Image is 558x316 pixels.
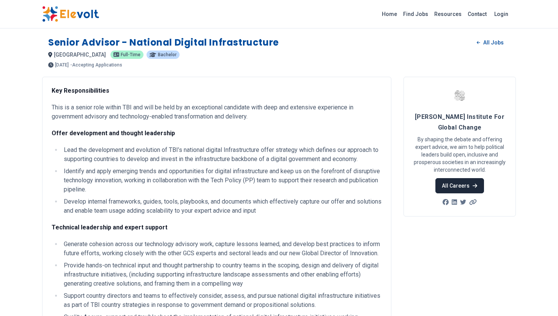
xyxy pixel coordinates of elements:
iframe: Chat Widget [520,280,558,316]
strong: Technical leadership and expert support [52,224,167,231]
li: Support country directors and teams to effectively consider, assess, and pursue national digital ... [61,291,382,310]
span: [DATE] [55,63,69,67]
a: Login [490,6,513,22]
a: Find Jobs [400,8,431,20]
li: Identify and apply emerging trends and opportunities for digital infrastructure and keep us on th... [61,167,382,194]
li: Develop internal frameworks, guides, tools, playbooks, and documents which effectively capture ou... [61,197,382,215]
h1: Senior Advisor - National Digital Infrastructure [48,36,279,49]
strong: Key Responsibilities [52,87,109,94]
p: By shaping the debate and offering expert advice, we aim to help political leaders build open, in... [413,136,506,174]
a: All Jobs [471,37,510,48]
a: Resources [431,8,465,20]
li: Generate cohesion across our technology advisory work, capture lessons learned, and develop best ... [61,240,382,258]
span: [GEOGRAPHIC_DATA] [54,52,106,58]
li: Lead the development and evolution of TBI’s national digital Infrastructure offer strategy which ... [61,145,382,164]
span: Full-time [121,52,140,57]
p: This is a senior role within TBI and will be held by an exceptional candidate with deep and exten... [52,103,382,121]
li: Provide hands-on technical input and thought partnership to country teams in the scoping, design ... [61,261,382,288]
p: - Accepting Applications [70,63,122,67]
span: [PERSON_NAME] Institute For Global Change [415,113,504,131]
strong: Offer development and thought leadership [52,130,175,137]
a: Contact [465,8,490,20]
img: Tony Blair Institute For Global Change [450,86,469,105]
img: Elevolt [42,6,99,22]
span: Bachelor [158,52,177,57]
a: All Careers [435,178,484,193]
a: Home [379,8,400,20]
